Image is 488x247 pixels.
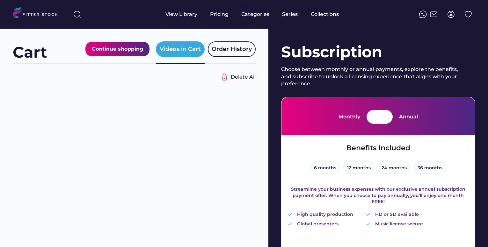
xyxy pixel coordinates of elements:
div: Videos in Cart [160,45,201,53]
div: Benefits Included [346,143,410,153]
img: Group%201000002324%20%282%29.svg [464,11,472,18]
div: Continue shopping [92,45,143,53]
div: High quality production [297,211,353,218]
div: Global presenters [297,221,339,227]
div: Music license secure [375,221,423,227]
img: Vector%20%282%29.svg [366,222,370,225]
img: LOGO.svg [13,7,63,20]
div: Monthly [339,113,360,120]
div: View Library [165,11,197,18]
div: Choose between monthly or annual payments, explore the benefits, and subscribe to unlock a licens... [281,66,463,87]
img: meteor-icons_whatsapp%20%281%29.svg [419,11,427,18]
button: 6 months [310,161,340,174]
div: HD or SD available [375,211,419,218]
div: Streamline your business expenses with our exclusive annual subscription payment offer. When you ... [288,186,469,205]
div: Categories [241,11,269,18]
button: 12 months [343,161,375,174]
img: Vector%20%282%29.svg [366,213,370,216]
img: profile-circle.svg [447,11,455,18]
img: Frame%2051.svg [430,11,438,18]
div: Delete All [231,74,256,81]
button: 24 months [378,161,411,174]
button: 36 months [414,161,446,174]
div: Subscription [281,41,475,63]
img: Group%201000002356%20%282%29.svg [218,71,231,83]
div: Cart [13,42,47,63]
div: Annual [399,113,418,120]
img: search-normal%203.svg [73,11,81,18]
img: Vector%20%282%29.svg [288,213,292,216]
div: Order History [212,45,252,53]
img: Vector%20%282%29.svg [288,222,292,225]
div: Collections [311,11,339,18]
div: Series [282,11,298,18]
div: Pricing [210,11,229,18]
div: fvck [241,3,250,10]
